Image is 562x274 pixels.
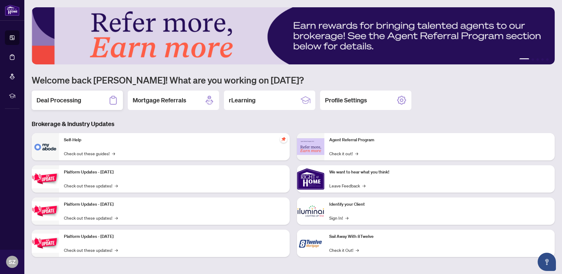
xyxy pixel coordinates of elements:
span: → [112,150,115,157]
a: Leave Feedback→ [329,182,365,189]
p: Agent Referral Program [329,137,550,143]
img: Slide 0 [32,7,555,64]
a: Check out these updates!→ [64,247,118,253]
img: We want to hear what you think! [297,165,324,193]
span: → [115,182,118,189]
h1: Welcome back [PERSON_NAME]! What are you working on [DATE]? [32,74,555,86]
button: Open asap [538,253,556,271]
button: 5 [546,58,549,61]
span: → [115,247,118,253]
img: Agent Referral Program [297,138,324,155]
p: Platform Updates - [DATE] [64,201,285,208]
img: Sail Away With 8Twelve [297,230,324,257]
a: Check it Out!→ [329,247,359,253]
h2: Deal Processing [37,96,81,104]
button: 2 [532,58,534,61]
p: Self-Help [64,137,285,143]
button: 4 [541,58,544,61]
p: Sail Away With 8Twelve [329,233,550,240]
p: Platform Updates - [DATE] [64,169,285,176]
button: 1 [519,58,529,61]
img: Platform Updates - June 23, 2025 [32,234,59,253]
span: → [115,214,118,221]
a: Sign In!→ [329,214,348,221]
p: We want to hear what you think! [329,169,550,176]
span: → [356,247,359,253]
p: Identify your Client [329,201,550,208]
span: SZ [9,258,16,266]
img: Platform Updates - July 8, 2025 [32,201,59,221]
h2: rLearning [229,96,256,104]
p: Platform Updates - [DATE] [64,233,285,240]
img: Self-Help [32,133,59,160]
img: Identify your Client [297,197,324,225]
span: pushpin [280,135,287,143]
img: logo [5,5,19,16]
span: → [362,182,365,189]
a: Check out these guides!→ [64,150,115,157]
span: → [345,214,348,221]
span: → [355,150,358,157]
a: Check out these updates!→ [64,182,118,189]
h3: Brokerage & Industry Updates [32,120,555,128]
a: Check it out!→ [329,150,358,157]
img: Platform Updates - July 21, 2025 [32,169,59,188]
h2: Profile Settings [325,96,367,104]
a: Check out these updates!→ [64,214,118,221]
button: 3 [536,58,539,61]
h2: Mortgage Referrals [133,96,186,104]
